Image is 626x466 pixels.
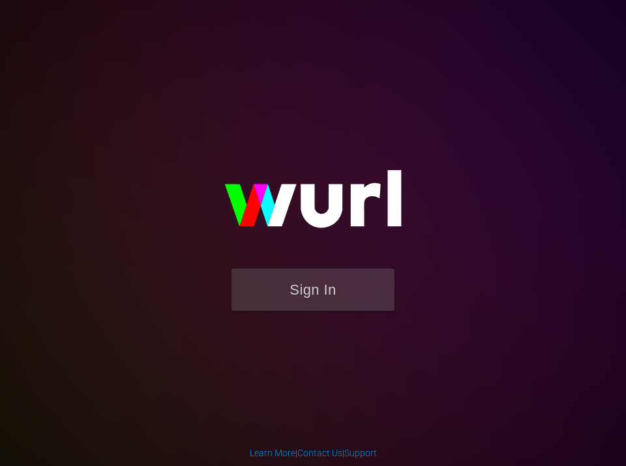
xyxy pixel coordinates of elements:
[250,448,295,458] a: Learn More
[297,448,342,458] a: Contact Us
[183,142,443,269] img: wurl-logo-on-black-223613ac3d8ba8fe6dc639794a292ebdb59501304c7dfd60c99c58986ef67473.svg
[344,448,377,458] a: Support
[250,446,377,459] div: | |
[231,269,395,311] button: Sign In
